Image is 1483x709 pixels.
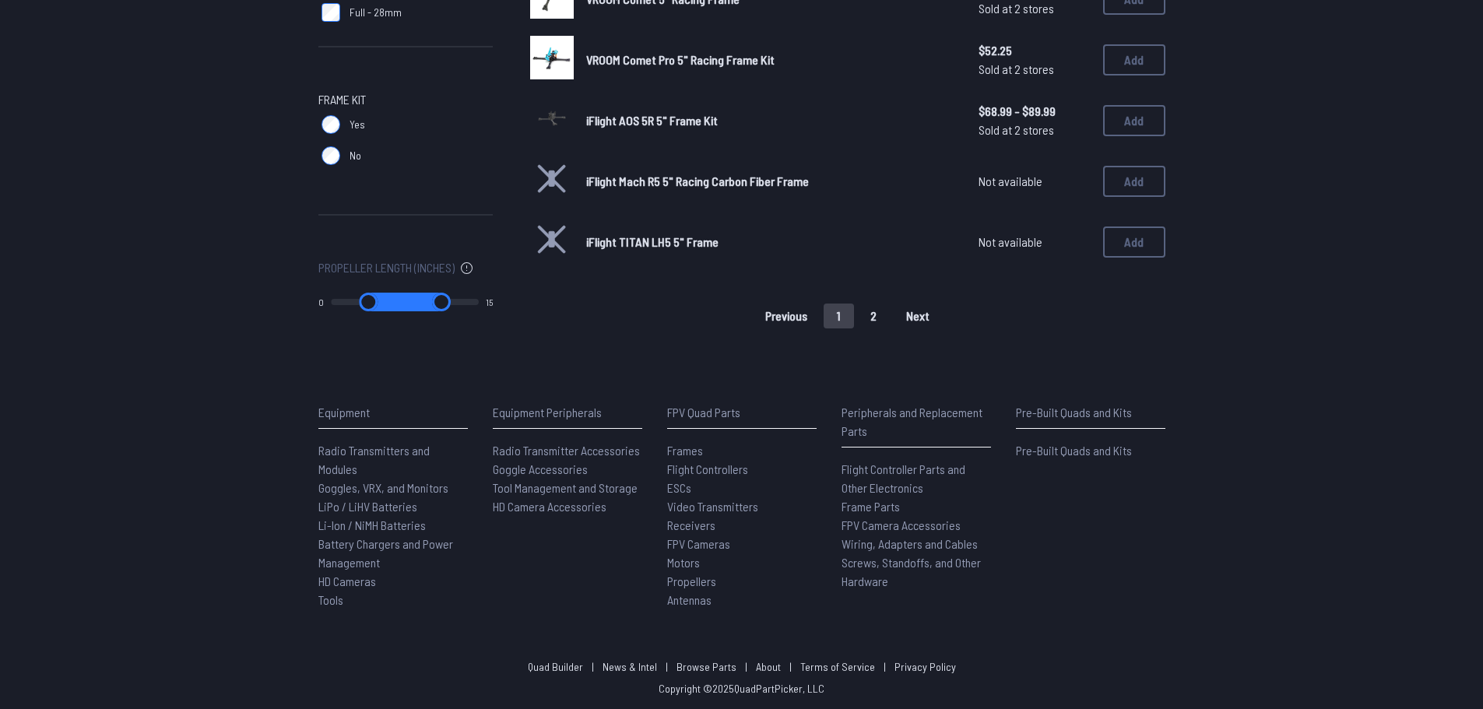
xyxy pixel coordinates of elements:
[586,51,954,69] a: VROOM Comet Pro 5" Racing Frame Kit
[667,499,758,514] span: Video Transmitters
[1016,441,1165,460] a: Pre-Built Quads and Kits
[586,111,954,130] a: iFlight AOS 5R 5" Frame Kit
[1103,166,1165,197] button: Add
[842,499,900,514] span: Frame Parts
[522,659,962,675] p: | | | | |
[586,174,809,188] span: iFlight Mach R5 5" Racing Carbon Fiber Frame
[318,480,448,495] span: Goggles, VRX, and Monitors
[350,117,365,132] span: Yes
[586,172,954,191] a: iFlight Mach R5 5" Racing Carbon Fiber Frame
[530,97,574,145] a: image
[979,60,1091,79] span: Sold at 2 stores
[667,536,730,551] span: FPV Cameras
[979,172,1091,191] span: Not available
[318,258,455,277] span: Propeller Length (Inches)
[667,479,817,497] a: ESCs
[493,403,642,422] p: Equipment Peripherals
[800,660,875,673] a: Terms of Service
[318,591,468,609] a: Tools
[322,115,340,134] input: Yes
[979,233,1091,251] span: Not available
[667,443,703,458] span: Frames
[528,660,583,673] a: Quad Builder
[1103,226,1165,258] button: Add
[894,660,956,673] a: Privacy Policy
[667,592,712,607] span: Antennas
[318,535,468,572] a: Battery Chargers and Power Management
[318,572,468,591] a: HD Cameras
[667,555,700,570] span: Motors
[318,574,376,588] span: HD Cameras
[318,518,426,532] span: Li-Ion / NiMH Batteries
[842,497,991,516] a: Frame Parts
[493,441,642,460] a: Radio Transmitter Accessories
[667,591,817,609] a: Antennas
[842,462,965,495] span: Flight Controller Parts and Other Electronics
[318,516,468,535] a: Li-Ion / NiMH Batteries
[318,443,430,476] span: Radio Transmitters and Modules
[667,516,817,535] a: Receivers
[667,553,817,572] a: Motors
[979,121,1091,139] span: Sold at 2 stores
[667,441,817,460] a: Frames
[893,304,943,328] button: Next
[667,518,715,532] span: Receivers
[842,516,991,535] a: FPV Camera Accessories
[318,296,324,308] output: 0
[667,535,817,553] a: FPV Cameras
[1103,105,1165,136] button: Add
[493,462,588,476] span: Goggle Accessories
[586,233,954,251] a: iFlight TITAN LH5 5" Frame
[493,480,638,495] span: Tool Management and Storage
[1016,403,1165,422] p: Pre-Built Quads and Kits
[493,479,642,497] a: Tool Management and Storage
[318,441,468,479] a: Radio Transmitters and Modules
[667,403,817,422] p: FPV Quad Parts
[1103,44,1165,75] button: Add
[318,592,343,607] span: Tools
[667,572,817,591] a: Propellers
[842,536,978,551] span: Wiring, Adapters and Cables
[586,113,718,128] span: iFlight AOS 5R 5" Frame Kit
[530,97,574,140] img: image
[350,5,402,20] span: Full - 28mm
[318,536,453,570] span: Battery Chargers and Power Management
[493,443,640,458] span: Radio Transmitter Accessories
[979,41,1091,60] span: $52.25
[318,90,366,109] span: Frame Kit
[318,499,417,514] span: LiPo / LiHV Batteries
[493,499,606,514] span: HD Camera Accessories
[667,480,691,495] span: ESCs
[906,310,930,322] span: Next
[842,518,961,532] span: FPV Camera Accessories
[586,52,775,67] span: VROOM Comet Pro 5" Racing Frame Kit
[756,660,781,673] a: About
[842,535,991,553] a: Wiring, Adapters and Cables
[979,102,1091,121] span: $68.99 - $89.99
[667,462,748,476] span: Flight Controllers
[322,3,340,22] input: Full - 28mm
[842,555,981,588] span: Screws, Standoffs, and Other Hardware
[493,497,642,516] a: HD Camera Accessories
[530,36,574,84] a: image
[530,36,574,79] img: image
[857,304,890,328] button: 2
[667,460,817,479] a: Flight Controllers
[667,574,716,588] span: Propellers
[842,460,991,497] a: Flight Controller Parts and Other Electronics
[842,553,991,591] a: Screws, Standoffs, and Other Hardware
[603,660,657,673] a: News & Intel
[842,403,991,440] p: Peripherals and Replacement Parts
[318,497,468,516] a: LiPo / LiHV Batteries
[667,497,817,516] a: Video Transmitters
[1016,443,1132,458] span: Pre-Built Quads and Kits
[824,304,854,328] button: 1
[676,660,736,673] a: Browse Parts
[659,681,824,697] p: Copyright © 2025 QuadPartPicker, LLC
[350,148,361,163] span: No
[586,234,719,249] span: iFlight TITAN LH5 5" Frame
[318,403,468,422] p: Equipment
[486,296,493,308] output: 15
[318,479,468,497] a: Goggles, VRX, and Monitors
[322,146,340,165] input: No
